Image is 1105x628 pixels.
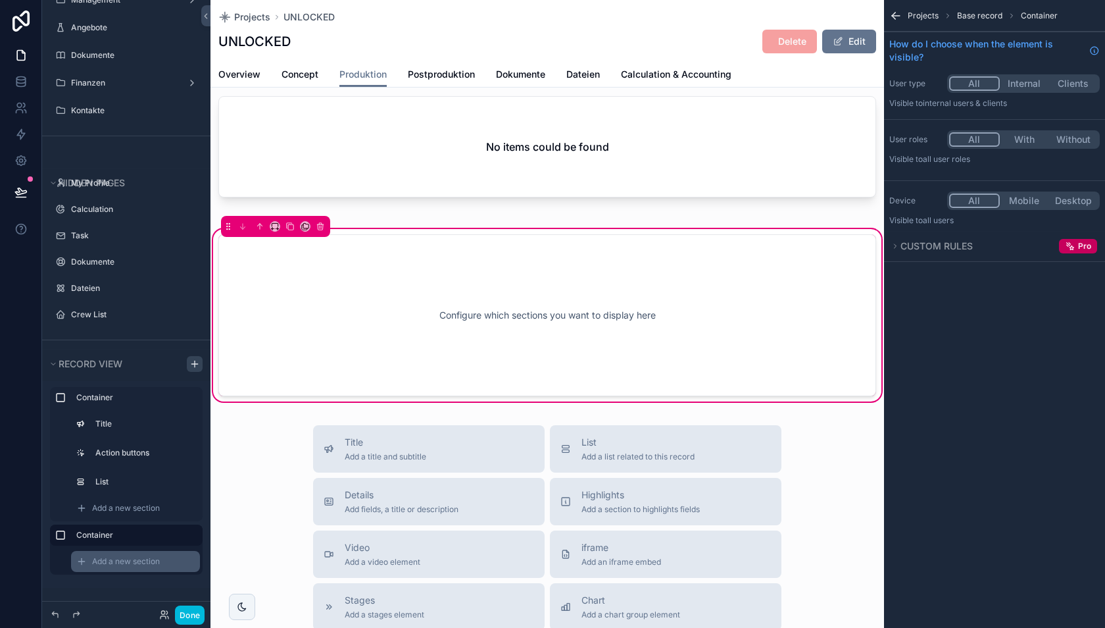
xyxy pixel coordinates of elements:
[621,63,731,89] a: Calculation & Accounting
[282,68,318,81] span: Concept
[581,541,661,554] span: iframe
[621,68,731,81] span: Calculation & Accounting
[240,256,854,375] div: Configure which sections you want to display here
[949,76,1000,91] button: All
[408,63,475,89] a: Postproduktion
[218,63,260,89] a: Overview
[581,594,680,607] span: Chart
[923,154,970,164] span: All user roles
[313,531,545,578] button: VideoAdd a video element
[1000,194,1049,208] button: Mobile
[92,556,160,567] span: Add a new section
[889,78,942,89] label: User type
[76,392,192,403] label: Container
[1048,76,1098,91] button: Clients
[496,68,545,81] span: Dokumente
[282,63,318,89] a: Concept
[47,355,182,373] button: Record view
[889,98,1100,109] p: Visible to
[900,240,973,251] span: Custom rules
[345,452,426,462] span: Add a title and subtitle
[889,196,942,206] label: Device
[175,606,205,625] button: Done
[313,478,545,525] button: DetailsAdd fields, a title or description
[47,174,197,192] button: Hidden pages
[345,541,420,554] span: Video
[889,154,1100,165] p: Visible to
[581,610,680,620] span: Add a chart group element
[71,178,195,188] label: My Profile
[889,38,1100,64] a: How do I choose when the element is visible?
[550,478,781,525] button: HighlightsAdd a section to highlights fields
[345,557,420,567] span: Add a video element
[1000,132,1049,147] button: With
[923,215,954,225] span: all users
[345,594,424,607] span: Stages
[550,425,781,473] button: ListAdd a list related to this record
[1048,194,1098,208] button: Desktop
[71,257,195,267] label: Dokumente
[1048,132,1098,147] button: Without
[889,215,1100,226] p: Visible to
[95,448,189,458] label: Action buttons
[71,105,195,116] label: Kontakte
[889,237,1054,255] button: Custom rules
[339,68,387,81] span: Produktion
[566,63,600,89] a: Dateien
[908,11,939,21] span: Projects
[345,488,458,502] span: Details
[71,204,195,215] label: Calculation
[1000,76,1049,91] button: Internal
[1021,11,1058,21] span: Container
[581,504,700,515] span: Add a section to highlights fields
[957,11,1002,21] span: Base record
[42,381,210,588] div: scrollable content
[408,68,475,81] span: Postproduktion
[71,309,195,320] label: Crew List
[92,503,160,513] span: Add a new section
[283,11,335,24] a: UNLOCKED
[581,452,695,462] span: Add a list related to this record
[949,194,1000,208] button: All
[76,530,192,540] label: Container
[218,68,260,81] span: Overview
[339,63,387,88] a: Produktion
[581,436,695,449] span: List
[218,32,291,51] h1: UNLOCKED
[949,132,1000,147] button: All
[345,436,426,449] span: Title
[923,98,1007,108] span: Internal users & clients
[822,30,876,53] button: Edit
[71,50,195,61] label: Dokumente
[95,477,189,487] label: List
[889,134,942,145] label: User roles
[95,419,189,429] label: Title
[345,504,458,515] span: Add fields, a title or description
[1078,241,1091,251] span: Pro
[566,68,600,81] span: Dateien
[234,11,270,24] span: Projects
[581,488,700,502] span: Highlights
[71,230,195,241] label: Task
[218,11,270,24] a: Projects
[71,283,195,294] a: Dateien
[889,38,1084,64] span: How do I choose when the element is visible?
[71,22,195,33] label: Angebote
[496,63,545,89] a: Dokumente
[345,610,424,620] span: Add a stages element
[71,78,176,88] label: Finanzen
[581,557,661,567] span: Add an iframe embed
[313,425,545,473] button: TitleAdd a title and subtitle
[550,531,781,578] button: iframeAdd an iframe embed
[59,358,122,369] span: Record view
